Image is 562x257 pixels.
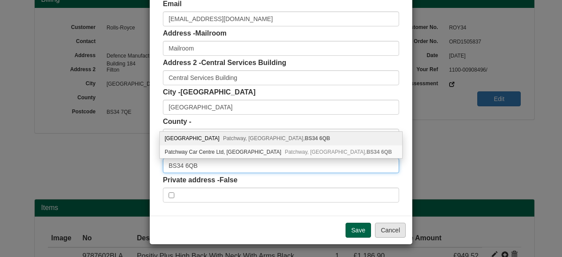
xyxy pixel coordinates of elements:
[163,175,238,185] label: Private address -
[223,135,330,141] span: Patchway, [GEOGRAPHIC_DATA],
[180,88,256,96] span: [GEOGRAPHIC_DATA]
[319,135,330,141] b: 6QB
[163,58,286,68] label: Address 2 -
[285,149,392,155] span: Patchway, [GEOGRAPHIC_DATA],
[163,87,256,98] label: City -
[160,132,402,145] div: Drive Bristol North, Gloucester Road
[367,149,380,155] b: BS34
[346,223,371,238] input: Save
[305,135,318,141] b: BS34
[375,223,406,238] button: Cancel
[195,29,227,37] span: Mailroom
[163,29,227,39] label: Address -
[381,149,392,155] b: 6QB
[201,59,286,66] span: Central Services Building
[220,176,238,184] span: False
[163,117,191,127] label: County -
[160,145,402,159] div: Patchway Car Centre Ltd, Gloucester Road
